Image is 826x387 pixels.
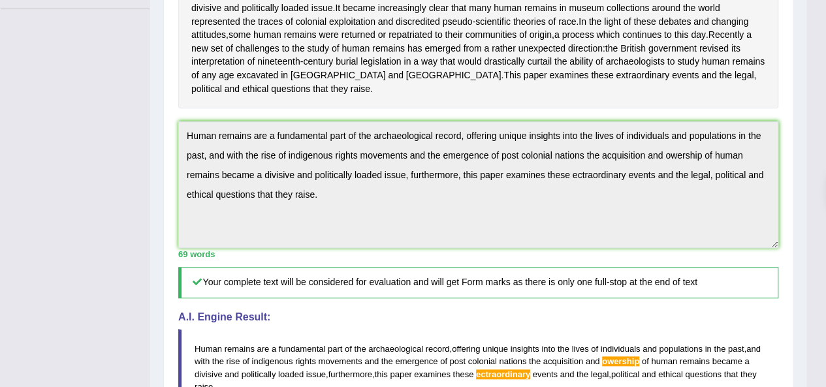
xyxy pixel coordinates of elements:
[558,15,576,29] span: Click to see word definition
[674,28,688,42] span: Click to see word definition
[368,344,423,354] span: archaeological
[202,69,217,82] span: Click to see word definition
[664,28,672,42] span: Click to see word definition
[372,42,405,55] span: Click to see word definition
[569,55,593,69] span: Click to see word definition
[616,69,669,82] span: Click to see word definition
[178,311,778,323] h4: A.I. Engine Result:
[543,356,583,366] span: acquisition
[328,369,372,379] span: furthermore
[364,356,379,366] span: and
[723,369,738,379] span: that
[178,267,778,298] h5: Your complete text will be considered for evaluation and will get Form marks as there is only one...
[282,42,290,55] span: Click to see word definition
[414,369,451,379] span: examines
[699,42,729,55] span: Click to see word definition
[195,356,210,366] span: with
[633,15,656,29] span: Click to see word definition
[559,1,566,15] span: Click to see word definition
[296,15,326,29] span: Click to see word definition
[424,42,460,55] span: Click to see word definition
[191,55,245,69] span: Click to see word definition
[698,1,720,15] span: Click to see word definition
[332,42,340,55] span: Click to see word definition
[702,55,730,69] span: Click to see word definition
[445,28,462,42] span: Click to see word definition
[396,15,440,29] span: Click to see word definition
[554,28,560,42] span: Click to see word definition
[311,1,333,15] span: Click to see word definition
[342,28,375,42] span: Click to see word definition
[335,1,340,15] span: Click to see word definition
[191,28,226,42] span: Click to see word definition
[510,344,539,354] span: insights
[624,15,631,29] span: Click to see word definition
[242,1,279,15] span: Click to see word definition
[226,356,240,366] span: rise
[484,42,489,55] span: Click to see word definition
[541,344,555,354] span: into
[229,28,251,42] span: Click to see word definition
[652,1,680,15] span: Click to see word definition
[252,356,293,366] span: indigenous
[378,28,386,42] span: Click to see word definition
[443,15,473,29] span: Click to see word definition
[528,55,552,69] span: Click to see word definition
[329,15,375,29] span: Click to see word definition
[708,28,744,42] span: Click to see word definition
[658,369,683,379] span: ethical
[693,15,708,29] span: Click to see word definition
[533,369,558,379] span: events
[591,369,609,379] span: legal
[195,344,222,354] span: Human
[440,55,455,69] span: Click to see word definition
[568,42,603,55] span: Click to see word definition
[728,344,744,354] span: past
[378,15,393,29] span: Click to see word definition
[390,369,411,379] span: paper
[744,356,749,366] span: a
[586,356,600,366] span: and
[191,15,240,29] span: Click to see word definition
[591,344,598,354] span: of
[642,356,649,366] span: of
[279,344,326,354] span: fundamental
[605,55,664,69] span: Click to see word definition
[389,28,432,42] span: Click to see word definition
[236,42,279,55] span: Click to see word definition
[257,344,269,354] span: are
[601,344,641,354] span: individuals
[345,344,352,354] span: of
[611,369,639,379] span: political
[714,344,725,354] span: the
[622,28,661,42] span: Click to see word definition
[746,28,752,42] span: Click to see word definition
[719,69,731,82] span: Click to see word definition
[308,42,329,55] span: Click to see word definition
[549,69,588,82] span: Click to see word definition
[591,69,613,82] span: Click to see word definition
[659,344,703,354] span: populations
[579,15,586,29] span: Click to see word definition
[569,1,604,15] span: Click to see word definition
[354,344,366,354] span: the
[360,55,401,69] span: Click to see word definition
[484,55,524,69] span: Click to see word definition
[658,15,691,29] span: Click to see word definition
[284,28,317,42] span: Click to see word definition
[295,356,316,366] span: rights
[191,82,222,96] span: Click to see word definition
[404,55,411,69] span: Click to see word definition
[435,28,443,42] span: Click to see word definition
[225,82,240,96] span: Click to see word definition
[278,369,304,379] span: loaded
[351,82,370,96] span: Click to see word definition
[685,369,722,379] span: questions
[519,28,527,42] span: Click to see word definition
[330,82,347,96] span: Click to see word definition
[596,55,603,69] span: Click to see word definition
[319,28,338,42] span: Click to see word definition
[577,369,588,379] span: the
[413,55,419,69] span: Click to see word definition
[225,42,233,55] span: Click to see word definition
